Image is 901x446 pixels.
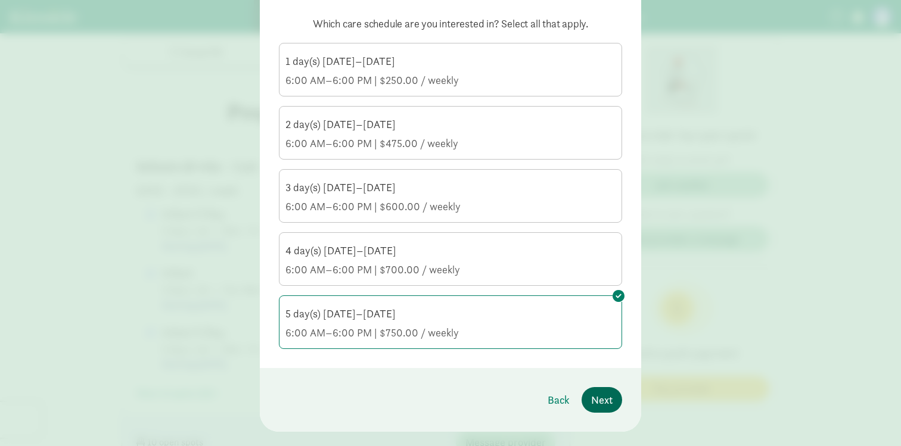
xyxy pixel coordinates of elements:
div: 6:00 AM–6:00 PM | $750.00 / weekly [285,326,616,340]
div: 6:00 AM–6:00 PM | $475.00 / weekly [285,136,616,151]
button: Next [582,387,622,413]
div: 6:00 AM–6:00 PM | $700.00 / weekly [285,263,616,277]
div: 2 day(s) [DATE]–[DATE] [285,117,616,132]
span: Back [548,392,570,408]
div: 6:00 AM–6:00 PM | $600.00 / weekly [285,199,616,214]
button: Back [538,387,579,413]
span: Next [591,392,613,408]
div: 6:00 AM–6:00 PM | $250.00 / weekly [285,73,616,88]
div: 3 day(s) [DATE]–[DATE] [285,180,616,195]
div: 4 day(s) [DATE]–[DATE] [285,244,616,258]
p: Which care schedule are you interested in? Select all that apply. [279,17,622,31]
div: 5 day(s) [DATE]–[DATE] [285,307,616,321]
div: 1 day(s) [DATE]–[DATE] [285,54,616,68]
